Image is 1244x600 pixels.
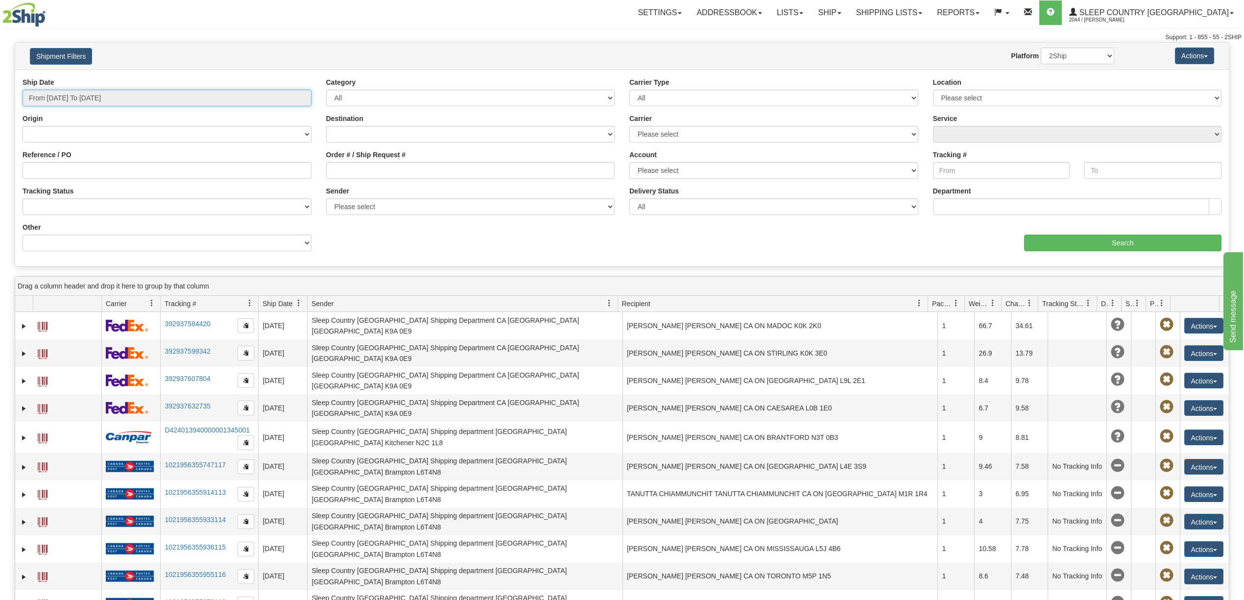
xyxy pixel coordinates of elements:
[23,186,73,196] label: Tracking Status
[937,367,974,394] td: 1
[106,515,154,528] img: 20 - Canada Post
[1048,535,1106,563] td: No Tracking Info
[1011,367,1048,394] td: 9.78
[106,431,152,443] img: 14 - Canpar
[1129,295,1146,312] a: Shipment Issues filter column settings
[937,453,974,480] td: 1
[1048,480,1106,508] td: No Tracking Info
[1111,514,1124,528] span: No Tracking Info
[1184,541,1223,557] button: Actions
[1160,318,1173,332] span: Pickup Not Assigned
[258,422,307,453] td: [DATE]
[2,2,46,27] img: logo2044.jpg
[622,535,938,563] td: [PERSON_NAME] [PERSON_NAME] CA ON MISSISSAUGA L5J 4B6
[238,514,254,529] button: Copy to clipboard
[1111,373,1124,386] span: Unknown
[106,299,127,309] span: Carrier
[1011,453,1048,480] td: 7.58
[1084,162,1221,179] input: To
[937,422,974,453] td: 1
[930,0,987,25] a: Reports
[106,374,148,386] img: 2 - FedEx Express®
[629,186,679,196] label: Delivery Status
[1011,508,1048,535] td: 7.75
[106,402,148,414] img: 2 - FedEx Express®
[23,114,43,123] label: Origin
[811,0,848,25] a: Ship
[1011,312,1048,339] td: 34.61
[165,571,226,578] a: 1021956355955116
[238,435,254,450] button: Copy to clipboard
[307,508,622,535] td: Sleep Country [GEOGRAPHIC_DATA] Shipping department [GEOGRAPHIC_DATA] [GEOGRAPHIC_DATA] Brampton ...
[258,453,307,480] td: [DATE]
[974,508,1011,535] td: 4
[937,480,974,508] td: 1
[1011,563,1048,590] td: 7.48
[238,569,254,584] button: Copy to clipboard
[38,400,48,415] a: Label
[258,480,307,508] td: [DATE]
[106,319,148,332] img: 2 - FedEx Express®
[258,394,307,422] td: [DATE]
[238,401,254,415] button: Copy to clipboard
[622,394,938,422] td: [PERSON_NAME] [PERSON_NAME] CA ON CAESAREA L0B 1E0
[984,295,1001,312] a: Weight filter column settings
[258,563,307,590] td: [DATE]
[258,508,307,535] td: [DATE]
[622,422,938,453] td: [PERSON_NAME] [PERSON_NAME] CA ON BRANTFORD N3T 0B3
[23,77,54,87] label: Ship Date
[1160,514,1173,528] span: Pickup Not Assigned
[106,488,154,500] img: 20 - Canada Post
[238,346,254,360] button: Copy to clipboard
[937,508,974,535] td: 1
[1111,569,1124,582] span: No Tracking Info
[1111,318,1124,332] span: Unknown
[1160,345,1173,359] span: Pickup Not Assigned
[629,77,669,87] label: Carrier Type
[38,458,48,474] a: Label
[622,339,938,367] td: [PERSON_NAME] [PERSON_NAME] CA ON STIRLING K0K 3E0
[165,461,226,469] a: 1021956355747117
[622,312,938,339] td: [PERSON_NAME] [PERSON_NAME] CA ON MADOC K0K 2K0
[1184,373,1223,388] button: Actions
[1111,459,1124,473] span: No Tracking Info
[19,517,29,527] a: Expand
[30,48,92,65] button: Shipment Filters
[106,543,154,555] img: 20 - Canada Post
[937,563,974,590] td: 1
[937,394,974,422] td: 1
[1184,486,1223,502] button: Actions
[1160,569,1173,582] span: Pickup Not Assigned
[165,375,210,383] a: 392937607804
[165,299,196,309] span: Tracking #
[241,295,258,312] a: Tracking # filter column settings
[38,485,48,501] a: Label
[969,299,989,309] span: Weight
[38,429,48,445] a: Label
[326,150,406,160] label: Order # / Ship Request #
[769,0,811,25] a: Lists
[937,535,974,563] td: 1
[165,516,226,524] a: 1021956355933114
[937,312,974,339] td: 1
[238,373,254,388] button: Copy to clipboard
[1080,295,1097,312] a: Tracking Status filter column settings
[974,422,1011,453] td: 9
[630,0,689,25] a: Settings
[19,462,29,472] a: Expand
[1160,541,1173,555] span: Pickup Not Assigned
[932,299,953,309] span: Packages
[23,222,41,232] label: Other
[974,367,1011,394] td: 8.4
[1104,295,1121,312] a: Delivery Status filter column settings
[238,542,254,556] button: Copy to clipboard
[106,347,148,359] img: 2 - FedEx Express®
[622,367,938,394] td: [PERSON_NAME] [PERSON_NAME] CA ON [GEOGRAPHIC_DATA] L9L 2E1
[689,0,769,25] a: Addressbook
[1111,345,1124,359] span: Unknown
[1021,295,1038,312] a: Charge filter column settings
[1011,394,1048,422] td: 9.58
[311,299,334,309] span: Sender
[1160,400,1173,414] span: Pickup Not Assigned
[165,320,210,328] a: 392937584420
